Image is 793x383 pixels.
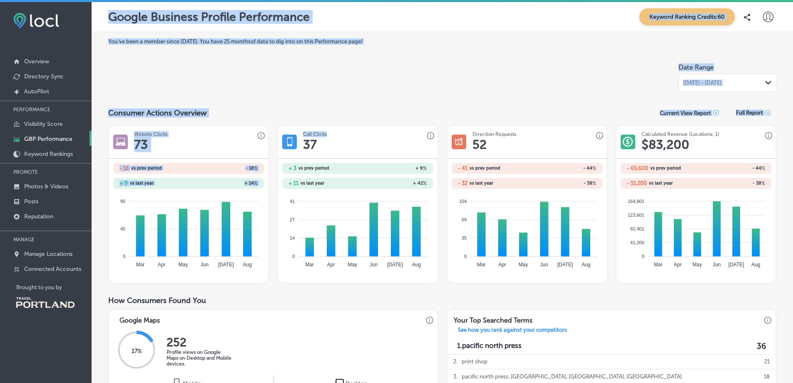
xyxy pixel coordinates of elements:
[327,262,335,268] tspan: Apr
[306,262,314,268] tspan: Mar
[462,354,487,369] p: print shop
[757,341,766,351] label: 36
[108,296,206,305] span: How Consumers Found You
[679,63,714,71] label: Date Range
[650,166,681,170] span: vs prev period
[298,166,329,170] span: vs prev period
[693,262,702,268] tspan: May
[136,262,145,268] tspan: Mar
[189,165,258,171] h2: - 18
[412,262,421,268] tspan: Aug
[290,217,295,222] tspan: 27
[477,262,486,268] tspan: Mar
[134,137,148,152] h1: 73
[293,254,295,259] tspan: 0
[16,284,92,290] p: Brought to you by
[462,217,467,222] tspan: 69
[761,165,765,171] span: %
[451,327,574,335] a: See how you rank against your competitors
[108,10,310,24] p: Google Business Profile Performance
[108,38,776,45] label: You've been a member since [DATE] . You have 25 months of data to dig into on this Performance page!
[120,198,125,203] tspan: 90
[423,180,427,186] span: %
[254,165,258,171] span: %
[540,262,548,268] tspan: Jun
[458,165,467,171] h2: - 41
[158,262,166,268] tspan: Apr
[108,108,207,118] span: Consumer Actions Overview
[630,226,644,231] tspan: 82,401
[459,198,467,203] tspan: 104
[472,137,487,152] h1: 52
[641,131,719,137] h3: Calculated Revenue (Locations: 1)
[388,262,403,268] tspan: [DATE]
[660,110,711,116] p: Current View Report
[649,181,673,185] span: vs last year
[301,181,324,185] span: vs last year
[218,262,234,268] tspan: [DATE]
[683,80,721,86] span: [DATE] - [DATE]
[628,198,644,203] tspan: 164,801
[24,213,53,220] p: Reputation
[696,165,765,171] h2: - 44
[592,165,596,171] span: %
[764,354,770,369] p: 21
[453,354,457,369] p: 2 .
[447,310,539,327] h3: Your Top Searched Terms
[696,180,765,186] h2: - 38
[358,165,427,171] h2: + 9
[423,165,427,171] span: %
[674,262,682,268] tspan: Apr
[120,226,125,231] tspan: 45
[630,240,644,245] tspan: 41,200
[24,120,63,128] p: Visibility Score
[119,165,129,171] h2: - 16
[592,180,596,186] span: %
[131,166,162,170] span: vs prev period
[654,262,663,268] tspan: Mar
[13,13,59,28] img: fda3e92497d09a02dc62c9cd864e3231.png
[288,165,296,171] h2: + 3
[16,297,75,308] img: Travel Portland
[470,181,493,185] span: vs last year
[167,349,233,367] p: Profile views on Google Maps on Desktop and Mobile devices.
[457,341,522,351] p: 1. pacific north press
[641,137,689,152] h1: $ 83,200
[527,165,596,171] h2: - 44
[189,180,258,186] h2: + 14
[179,262,188,268] tspan: May
[498,262,506,268] tspan: Apr
[348,262,358,268] tspan: May
[123,254,125,259] tspan: 0
[254,180,258,186] span: %
[557,262,573,268] tspan: [DATE]
[518,262,528,268] tspan: May
[627,180,647,186] h2: - 51,200
[24,88,49,95] p: AutoPilot
[290,235,295,240] tspan: 14
[113,310,167,327] h3: Google Maps
[24,265,81,273] p: Connected Accounts
[642,254,644,259] tspan: 0
[24,150,73,158] p: Keyword Rankings
[639,8,735,25] span: Keyword Ranking Credits: 60
[167,335,233,349] h2: 252
[24,135,72,143] p: GBP Performance
[358,180,427,186] h2: + 42
[464,254,467,259] tspan: 0
[728,262,744,268] tspan: [DATE]
[290,198,295,203] tspan: 41
[130,181,154,185] span: vs last year
[24,183,68,190] p: Photos & Videos
[303,131,327,137] h3: Call Clicks
[458,180,467,186] h2: - 32
[527,180,596,186] h2: - 38
[713,262,721,268] tspan: Jun
[288,180,298,186] h2: + 11
[370,262,378,268] tspan: Jun
[628,213,644,218] tspan: 123,601
[470,166,500,170] span: vs prev period
[24,250,72,258] p: Manage Locations
[751,262,760,268] tspan: Aug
